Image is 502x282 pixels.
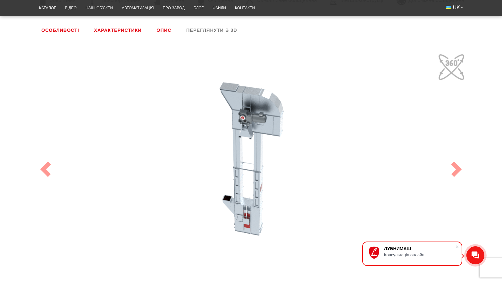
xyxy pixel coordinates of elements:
[453,4,460,11] span: UK
[81,2,117,14] a: Наші об’єкти
[384,252,455,257] div: Консультація онлайн.
[230,2,259,14] a: Контакти
[180,22,244,38] a: Переглянути в 3D
[384,246,455,251] div: ЛУБНИМАШ
[117,2,158,14] a: Автоматизація
[208,2,230,14] a: Файли
[35,22,86,38] a: Особливості
[442,2,467,13] button: UK
[158,2,189,14] a: Про завод
[446,6,451,9] img: Українська
[35,2,60,14] a: Каталог
[87,22,148,38] a: Характеристики
[189,2,208,14] a: Блог
[150,22,178,38] a: Опис
[60,2,81,14] a: Відео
